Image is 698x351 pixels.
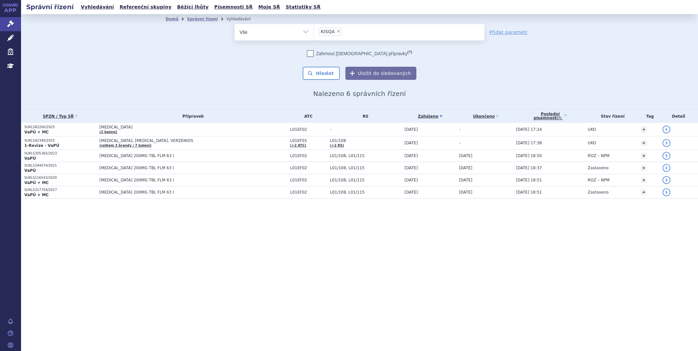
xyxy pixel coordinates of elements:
[459,153,473,158] span: [DATE]
[24,188,96,192] p: SUKLS317704/2017
[290,166,327,170] span: L01EF02
[516,166,542,170] span: [DATE] 18:37
[641,153,647,159] a: +
[24,143,59,148] strong: 1-Revize - VaPÚ
[407,50,412,54] abbr: (?)
[287,109,327,123] th: ATC
[24,138,96,143] p: SUKLS42340/2025
[663,164,670,172] a: detail
[557,116,562,120] abbr: (?)
[118,3,174,12] a: Referenční skupiny
[405,190,418,195] span: [DATE]
[516,153,542,158] span: [DATE] 18:50
[290,138,327,143] span: L01EF01
[327,109,401,123] th: RS
[641,177,647,183] a: +
[24,163,96,168] p: SUKLS344074/2021
[405,141,418,145] span: [DATE]
[588,141,596,145] span: UKO
[290,127,327,132] span: L01EF02
[663,126,670,133] a: detail
[330,138,401,143] span: L01/108
[405,112,456,121] a: Zahájeno
[641,189,647,195] a: +
[100,190,264,195] span: [MEDICAL_DATA] 200MG TBL FLM 63 I
[100,130,117,134] a: (2 balení)
[588,166,609,170] span: Zastaveno
[516,127,542,132] span: [DATE] 17:24
[405,153,418,158] span: [DATE]
[100,166,264,170] span: [MEDICAL_DATA] 200MG TBL FLM 63 I
[663,176,670,184] a: detail
[24,130,49,134] strong: VaPÚ + MC
[100,138,264,143] span: [MEDICAL_DATA], [MEDICAL_DATA], VERZENIOS
[459,178,473,182] span: [DATE]
[24,112,96,121] a: SPZN / Typ SŘ
[100,178,264,182] span: [MEDICAL_DATA] 200MG TBL FLM 63 I
[459,166,473,170] span: [DATE]
[588,178,610,182] span: ROZ – NPM
[459,141,460,145] span: -
[290,178,327,182] span: L01EF02
[290,190,327,195] span: L01EF02
[588,190,609,195] span: Zastaveno
[516,190,542,195] span: [DATE] 18:51
[24,180,49,185] strong: VaPÚ + MC
[459,112,513,121] a: Ukončeno
[459,190,473,195] span: [DATE]
[96,109,287,123] th: Přípravek
[663,152,670,160] a: detail
[641,165,647,171] a: +
[516,178,542,182] span: [DATE] 18:51
[226,14,259,24] li: Vyhledávání
[516,109,585,123] a: Poslednípísemnost(?)
[330,190,401,195] span: L01/108, L01/115
[641,127,647,132] a: +
[663,188,670,196] a: detail
[321,29,335,34] span: KISQA
[303,67,340,80] button: Hledat
[330,178,401,182] span: L01/108, L01/115
[24,125,96,129] p: SUKLS82260/2025
[24,156,36,161] strong: VaPÚ
[345,67,416,80] button: Uložit do sledovaných
[307,50,412,57] label: Zahrnout [DEMOGRAPHIC_DATA] přípravky
[290,153,327,158] span: L01EF02
[256,3,282,12] a: Moje SŘ
[290,144,306,147] a: (+2 ATC)
[405,127,418,132] span: [DATE]
[175,3,211,12] a: Běžící lhůty
[330,153,401,158] span: L01/108, L01/115
[330,127,401,132] span: -
[405,178,418,182] span: [DATE]
[489,29,528,35] a: Přidat parametr
[212,3,255,12] a: Písemnosti SŘ
[166,17,178,21] a: Domů
[24,151,96,156] p: SUKLS305365/2023
[100,125,264,129] span: [MEDICAL_DATA]
[313,90,406,98] span: Nalezeno 6 správních řízení
[659,109,698,123] th: Detail
[344,27,347,35] input: KISQA
[663,139,670,147] a: detail
[24,168,36,173] strong: VaPÚ
[284,3,322,12] a: Statistiky SŘ
[516,141,542,145] span: [DATE] 17:38
[588,153,610,158] span: ROZ – NPM
[24,175,96,180] p: SUKLS116543/2020
[588,127,596,132] span: UKO
[641,140,647,146] a: +
[638,109,659,123] th: Tag
[100,153,264,158] span: [MEDICAL_DATA] 200MG TBL FLM 63 I
[585,109,638,123] th: Stav řízení
[100,144,151,147] a: (celkem 3 brandy / 7 balení)
[24,193,49,197] strong: VaPÚ + MC
[330,144,344,147] a: (+2 RS)
[21,2,79,12] h2: Správní řízení
[405,166,418,170] span: [DATE]
[79,3,116,12] a: Vyhledávání
[187,17,218,21] a: Správní řízení
[459,127,460,132] span: -
[337,29,340,33] span: ×
[330,166,401,170] span: L01/108, L01/115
